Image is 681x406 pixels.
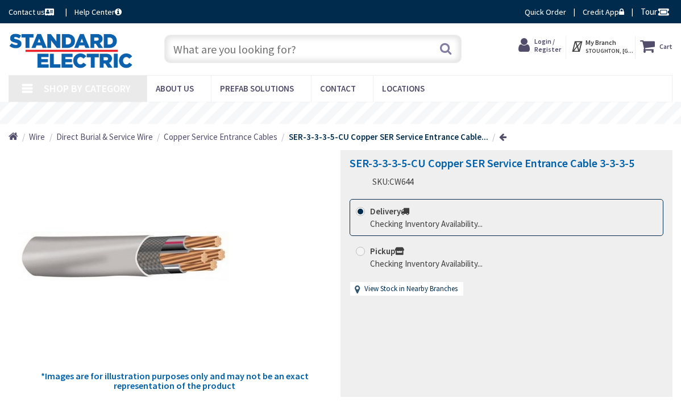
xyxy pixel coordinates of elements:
span: Contact [320,83,356,94]
a: View Stock in Nearby Branches [364,284,458,295]
img: SER-3-3-3-5-CU Copper SER Service Entrance Cable 3-3-3-5 [17,150,229,362]
span: SER-3-3-3-5-CU Copper SER Service Entrance Cable 3-3-3-5 [350,156,634,170]
strong: SER-3-3-3-5-CU Copper SER Service Entrance Cable... [289,131,488,142]
span: About Us [156,83,194,94]
span: Login / Register [534,37,561,53]
span: Wire [29,131,45,142]
span: Locations [382,83,425,94]
div: Checking Inventory Availability... [370,218,483,230]
img: Standard Electric [9,33,133,68]
a: Cart [640,36,672,56]
span: CW644 [389,176,413,187]
span: Prefab Solutions [220,83,294,94]
input: What are you looking for? [164,35,462,63]
a: Login / Register [518,36,561,55]
div: My Branch STOUGHTON, [GEOGRAPHIC_DATA] [571,36,630,56]
a: Copper Service Entrance Cables [164,131,277,143]
strong: Pickup [370,246,404,256]
span: Copper Service Entrance Cables [164,131,277,142]
strong: Delivery [370,206,409,217]
a: Wire [29,131,45,143]
strong: Cart [659,36,672,56]
span: Tour [641,6,670,17]
a: Quick Order [525,6,566,18]
a: Help Center [74,6,122,18]
strong: My Branch [586,38,616,47]
div: Checking Inventory Availability... [370,258,483,270]
span: STOUGHTON, [GEOGRAPHIC_DATA] [586,47,634,55]
a: Credit App [583,6,624,18]
a: Direct Burial & Service Wire [56,131,153,143]
div: SKU: [372,176,413,188]
span: Direct Burial & Service Wire [56,131,153,142]
h5: *Images are for illustration purposes only and may not be an exact representation of the product [17,371,332,391]
span: Shop By Category [44,82,131,95]
rs-layer: Coronavirus: Our Commitment to Our Employees and Customers [171,107,509,119]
